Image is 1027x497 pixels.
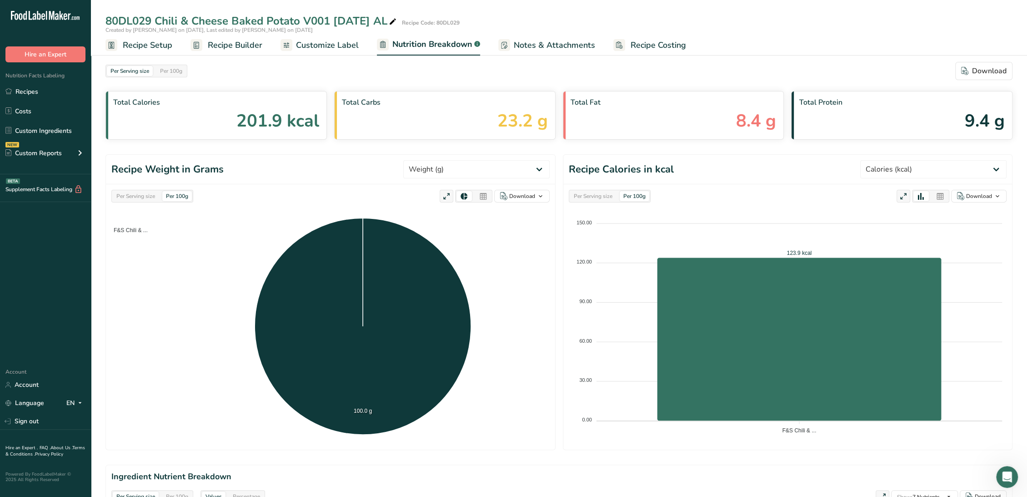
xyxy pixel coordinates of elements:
[50,445,72,451] a: About Us .
[105,35,172,56] a: Recipe Setup
[111,471,1007,483] h2: Ingredient Nutrient Breakdown
[498,35,595,56] a: Notes & Attachments
[66,398,85,409] div: EN
[156,66,186,76] div: Per 100g
[162,191,192,201] div: Per 100g
[281,35,359,56] a: Customize Label
[799,97,1005,108] span: Total Protein
[955,62,1012,80] button: Download
[111,162,224,177] h1: Recipe Weight in Grams
[342,97,548,108] span: Total Carbs
[5,142,19,147] div: NEW
[961,66,1007,76] div: Download
[208,39,262,51] span: Recipe Builder
[620,191,649,201] div: Per 100g
[965,108,1005,134] span: 9.4 g
[107,66,153,76] div: Per Serving size
[236,108,319,134] span: 201.9 kcal
[105,13,398,29] div: 80DL029 Chili & Cheese Baked Potato V001 [DATE] AL
[392,38,472,51] span: Nutrition Breakdown
[494,190,550,203] button: Download
[579,338,592,344] tspan: 60.00
[582,417,591,422] tspan: 0.00
[569,162,674,177] h1: Recipe Calories in kcal
[6,178,20,184] div: BETA
[107,227,148,233] span: F&S Chili & ...
[40,445,50,451] a: FAQ .
[996,466,1018,488] iframe: Intercom live chat
[509,192,535,200] div: Download
[576,259,592,264] tspan: 120.00
[113,97,319,108] span: Total Calories
[190,35,262,56] a: Recipe Builder
[123,39,172,51] span: Recipe Setup
[571,97,777,108] span: Total Fat
[570,191,616,201] div: Per Serving size
[296,39,359,51] span: Customize Label
[613,35,686,56] a: Recipe Costing
[576,220,592,225] tspan: 150.00
[113,191,159,201] div: Per Serving size
[35,451,63,457] a: Privacy Policy
[631,39,686,51] span: Recipe Costing
[5,445,85,457] a: Terms & Conditions .
[782,427,817,433] tspan: F&S Chili & ...
[966,192,992,200] div: Download
[5,472,85,482] div: Powered By FoodLabelMaker © 2025 All Rights Reserved
[5,148,62,158] div: Custom Reports
[5,445,38,451] a: Hire an Expert .
[497,108,548,134] span: 23.2 g
[579,299,592,304] tspan: 90.00
[951,190,1007,203] button: Download
[402,19,460,27] div: Recipe Code: 80DL029
[514,39,595,51] span: Notes & Attachments
[105,26,313,34] span: Created by [PERSON_NAME] on [DATE], Last edited by [PERSON_NAME] on [DATE]
[5,46,85,62] button: Hire an Expert
[5,395,44,411] a: Language
[377,34,480,56] a: Nutrition Breakdown
[736,108,776,134] span: 8.4 g
[579,377,592,383] tspan: 30.00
